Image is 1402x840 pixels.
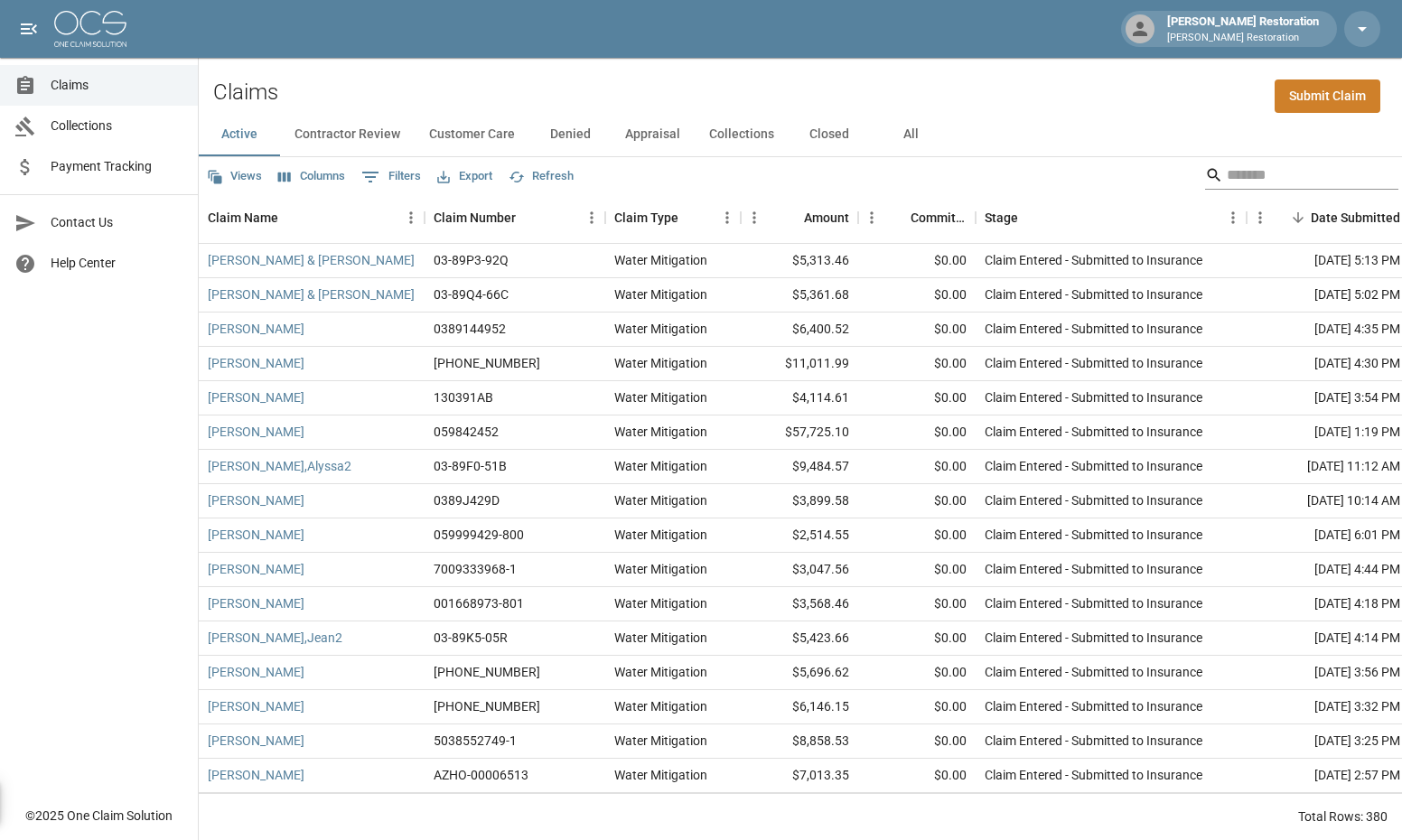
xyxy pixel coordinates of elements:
[208,285,415,303] a: [PERSON_NAME] & [PERSON_NAME]
[434,697,540,715] div: 01-009-207279
[504,163,578,191] button: Refresh
[434,457,507,475] div: 03-89F0-51B
[1298,807,1388,826] div: Total Rows: 380
[858,690,976,724] div: $0.00
[885,205,911,230] button: Sort
[870,113,951,156] button: All
[434,423,499,441] div: 059842452
[614,629,707,647] div: Water Mitigation
[858,724,976,759] div: $0.00
[208,388,304,406] a: [PERSON_NAME]
[1285,205,1311,230] button: Sort
[858,415,976,450] div: $0.00
[741,518,858,553] div: $2,514.55
[434,629,508,647] div: 03-89K5-05R
[1018,205,1043,230] button: Sort
[741,347,858,381] div: $11,011.99
[741,724,858,759] div: $8,858.53
[199,113,1402,156] div: dynamic tabs
[614,354,707,372] div: Water Mitigation
[208,594,304,612] a: [PERSON_NAME]
[434,526,524,544] div: 059999429-800
[274,163,350,191] button: Select columns
[858,553,976,587] div: $0.00
[858,313,976,347] div: $0.00
[614,663,707,681] div: Water Mitigation
[614,732,707,750] div: Water Mitigation
[614,457,707,475] div: Water Mitigation
[985,192,1018,243] div: Stage
[614,766,707,784] div: Water Mitigation
[614,560,707,578] div: Water Mitigation
[1205,161,1398,193] div: Search
[208,192,278,243] div: Claim Name
[976,192,1247,243] div: Stage
[858,759,976,793] div: $0.00
[614,594,707,612] div: Water Mitigation
[858,656,976,690] div: $0.00
[614,491,707,509] div: Water Mitigation
[985,423,1202,441] div: Claim Entered - Submitted to Insurance
[425,192,605,243] div: Claim Number
[695,113,789,156] button: Collections
[985,766,1202,784] div: Claim Entered - Submitted to Insurance
[858,587,976,621] div: $0.00
[208,629,342,647] a: [PERSON_NAME],Jean2
[434,766,528,784] div: AZHO-00006513
[208,697,304,715] a: [PERSON_NAME]
[741,204,768,231] button: Menu
[985,629,1202,647] div: Claim Entered - Submitted to Insurance
[985,491,1202,509] div: Claim Entered - Submitted to Insurance
[614,388,707,406] div: Water Mitigation
[278,205,304,230] button: Sort
[985,594,1202,612] div: Claim Entered - Submitted to Insurance
[741,484,858,518] div: $3,899.58
[858,347,976,381] div: $0.00
[858,204,885,231] button: Menu
[985,663,1202,681] div: Claim Entered - Submitted to Insurance
[741,381,858,415] div: $4,114.61
[433,163,497,191] button: Export
[614,192,678,243] div: Claim Type
[614,251,707,269] div: Water Mitigation
[434,354,540,372] div: 01-009-189543
[1275,79,1380,113] a: Submit Claim
[434,388,493,406] div: 130391AB
[1160,13,1326,45] div: [PERSON_NAME] Restoration
[985,560,1202,578] div: Claim Entered - Submitted to Insurance
[208,423,304,441] a: [PERSON_NAME]
[741,759,858,793] div: $7,013.35
[357,163,425,191] button: Show filters
[208,560,304,578] a: [PERSON_NAME]
[741,621,858,656] div: $5,423.66
[741,278,858,313] div: $5,361.68
[213,79,278,106] h2: Claims
[208,491,304,509] a: [PERSON_NAME]
[434,732,517,750] div: 5038552749-1
[434,491,500,509] div: 0389J429D
[199,192,425,243] div: Claim Name
[985,251,1202,269] div: Claim Entered - Submitted to Insurance
[858,244,976,278] div: $0.00
[858,518,976,553] div: $0.00
[741,313,858,347] div: $6,400.52
[985,388,1202,406] div: Claim Entered - Submitted to Insurance
[741,192,858,243] div: Amount
[741,587,858,621] div: $3,568.46
[208,457,351,475] a: [PERSON_NAME],Alyssa2
[202,163,266,191] button: Views
[280,113,415,156] button: Contractor Review
[208,251,415,269] a: [PERSON_NAME] & [PERSON_NAME]
[611,113,695,156] button: Appraisal
[51,117,183,135] span: Collections
[985,285,1202,303] div: Claim Entered - Submitted to Insurance
[434,663,540,681] div: 01-009-194623
[858,381,976,415] div: $0.00
[605,192,741,243] div: Claim Type
[434,560,517,578] div: 7009333968-1
[1247,204,1274,231] button: Menu
[1220,204,1247,231] button: Menu
[54,11,126,47] img: ocs-logo-white-transparent.png
[208,320,304,338] a: [PERSON_NAME]
[434,320,506,338] div: 0389144952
